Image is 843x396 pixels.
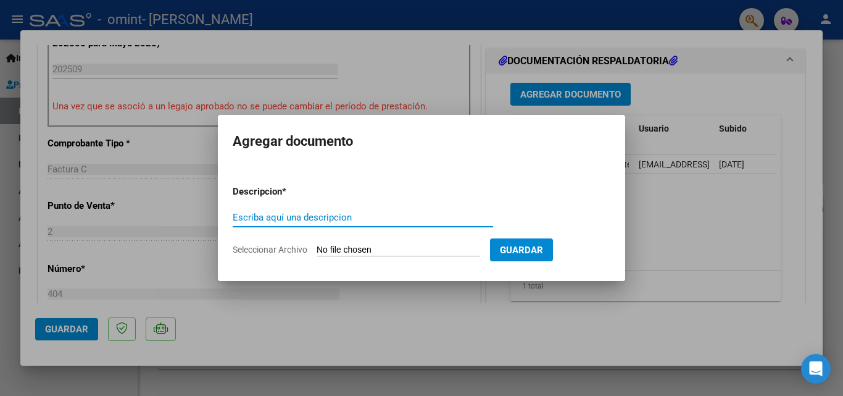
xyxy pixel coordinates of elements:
span: Guardar [500,245,543,256]
div: Open Intercom Messenger [801,354,831,384]
h2: Agregar documento [233,130,610,153]
span: Seleccionar Archivo [233,245,307,255]
button: Guardar [490,238,553,261]
p: Descripcion [233,185,346,199]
